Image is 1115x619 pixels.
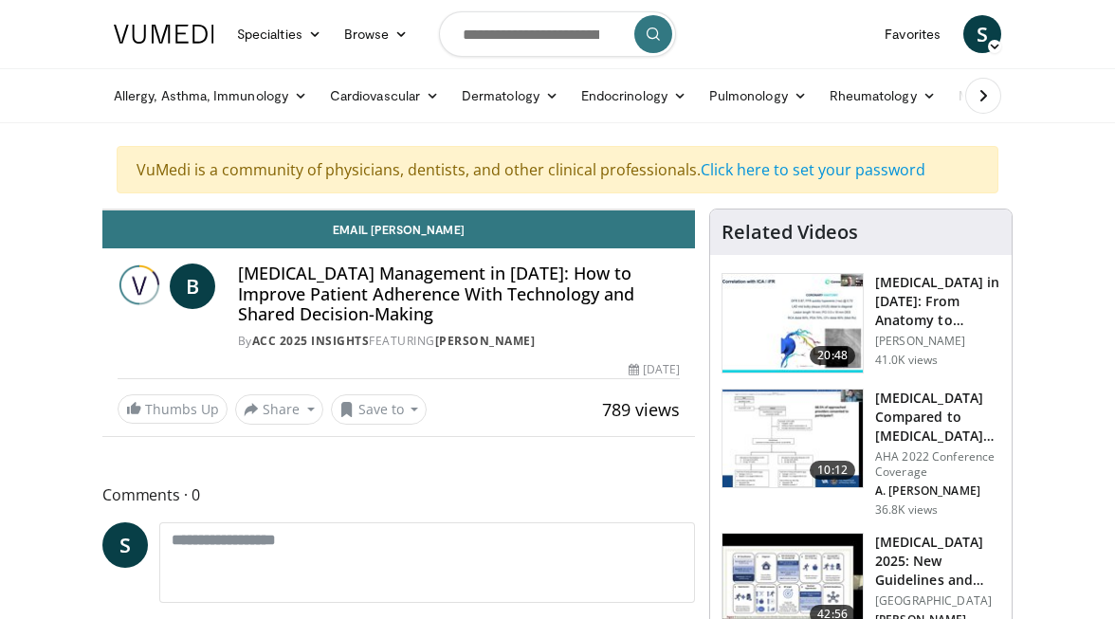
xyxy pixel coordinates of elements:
span: 789 views [602,398,680,421]
a: Endocrinology [570,77,698,115]
input: Search topics, interventions [439,11,676,57]
span: 10:12 [810,461,855,480]
a: Rheumatology [818,77,947,115]
p: 36.8K views [875,502,938,518]
a: Click here to set your password [701,159,925,180]
a: Browse [333,15,420,53]
div: [DATE] [629,361,680,378]
p: 41.0K views [875,353,938,368]
a: S [102,522,148,568]
a: S [963,15,1001,53]
a: Thumbs Up [118,394,228,424]
a: Cardiovascular [319,77,450,115]
h4: Related Videos [722,221,858,244]
a: Dermatology [450,77,570,115]
button: Save to [331,394,428,425]
a: Favorites [873,15,952,53]
button: Share [235,394,323,425]
span: Comments 0 [102,482,695,507]
p: [PERSON_NAME] [875,334,1000,349]
a: Allergy, Asthma, Immunology [102,77,319,115]
img: 7c0f9b53-1609-4588-8498-7cac8464d722.150x105_q85_crop-smart_upscale.jpg [722,390,863,488]
span: 20:48 [810,346,855,365]
a: [PERSON_NAME] [435,333,536,349]
p: A. [PERSON_NAME] [875,483,1000,499]
h3: [MEDICAL_DATA] 2025: New Guidelines and Resistant [MEDICAL_DATA] [875,533,1000,590]
a: ACC 2025 Insights [252,333,370,349]
a: Email [PERSON_NAME] [102,210,695,248]
img: VuMedi Logo [114,25,214,44]
img: 823da73b-7a00-425d-bb7f-45c8b03b10c3.150x105_q85_crop-smart_upscale.jpg [722,274,863,373]
h3: [MEDICAL_DATA] in [DATE]: From Anatomy to Physiology to Plaque Burden and … [875,273,1000,330]
a: Specialties [226,15,333,53]
a: 20:48 [MEDICAL_DATA] in [DATE]: From Anatomy to Physiology to Plaque Burden and … [PERSON_NAME] 4... [722,273,1000,373]
p: [GEOGRAPHIC_DATA] [875,593,1000,609]
a: Pulmonology [698,77,818,115]
h3: [MEDICAL_DATA] Compared to [MEDICAL_DATA] for the Prevention of… [875,389,1000,446]
img: ACC 2025 Insights [118,264,162,309]
a: B [170,264,215,309]
div: VuMedi is a community of physicians, dentists, and other clinical professionals. [117,146,998,193]
p: AHA 2022 Conference Coverage [875,449,1000,480]
a: 10:12 [MEDICAL_DATA] Compared to [MEDICAL_DATA] for the Prevention of… AHA 2022 Conference Covera... [722,389,1000,518]
h4: [MEDICAL_DATA] Management in [DATE]: How to Improve Patient Adherence With Technology and Shared ... [238,264,680,325]
div: By FEATURING [238,333,680,350]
